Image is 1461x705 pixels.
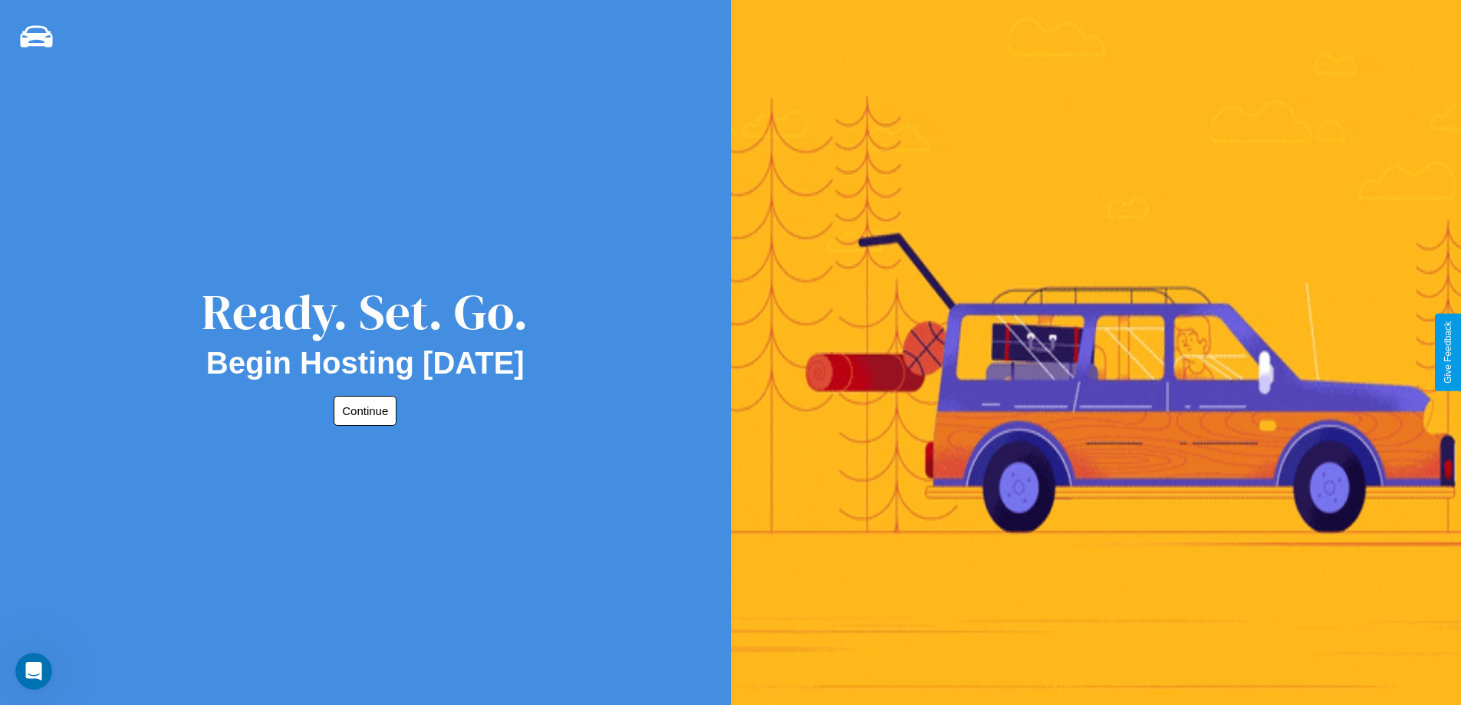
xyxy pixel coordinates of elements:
div: Give Feedback [1443,321,1453,384]
h2: Begin Hosting [DATE] [206,346,525,381]
div: Ready. Set. Go. [202,278,528,346]
iframe: Intercom live chat [15,653,52,690]
button: Continue [334,396,397,426]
